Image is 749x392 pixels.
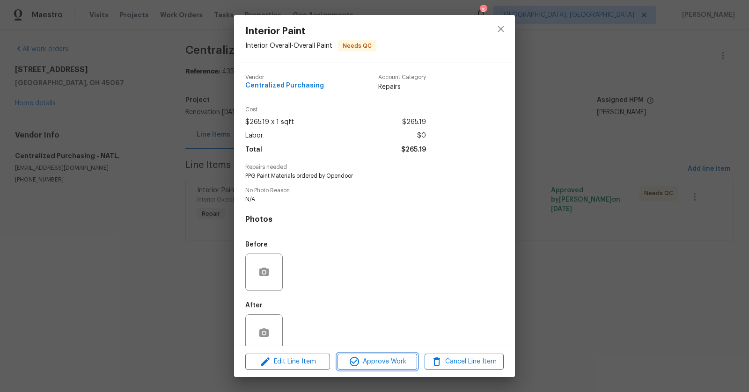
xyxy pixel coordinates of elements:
span: $265.19 x 1 sqft [245,116,294,129]
span: PPG Paint Materials ordered by Opendoor [245,172,478,180]
span: Labor [245,129,263,143]
span: Repairs needed [245,164,504,170]
button: Approve Work [338,354,417,370]
button: Cancel Line Item [425,354,504,370]
button: close [490,18,512,40]
span: Approve Work [340,356,414,368]
span: Cost [245,107,426,113]
span: $265.19 [401,143,426,157]
span: Needs QC [339,41,375,51]
h4: Photos [245,215,504,224]
span: Cancel Line Item [427,356,501,368]
span: Account Category [378,74,426,80]
h5: Before [245,241,268,248]
span: $0 [417,129,426,143]
span: Centralized Purchasing [245,82,324,89]
h5: After [245,302,263,309]
span: Vendor [245,74,324,80]
span: Repairs [378,82,426,92]
span: Total [245,143,262,157]
span: Interior Overall - Overall Paint [245,43,332,49]
span: N/A [245,196,478,203]
div: 6 [480,6,486,15]
button: Edit Line Item [245,354,330,370]
span: No Photo Reason [245,188,504,194]
span: Interior Paint [245,26,376,36]
span: Edit Line Item [248,356,327,368]
span: $265.19 [402,116,426,129]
